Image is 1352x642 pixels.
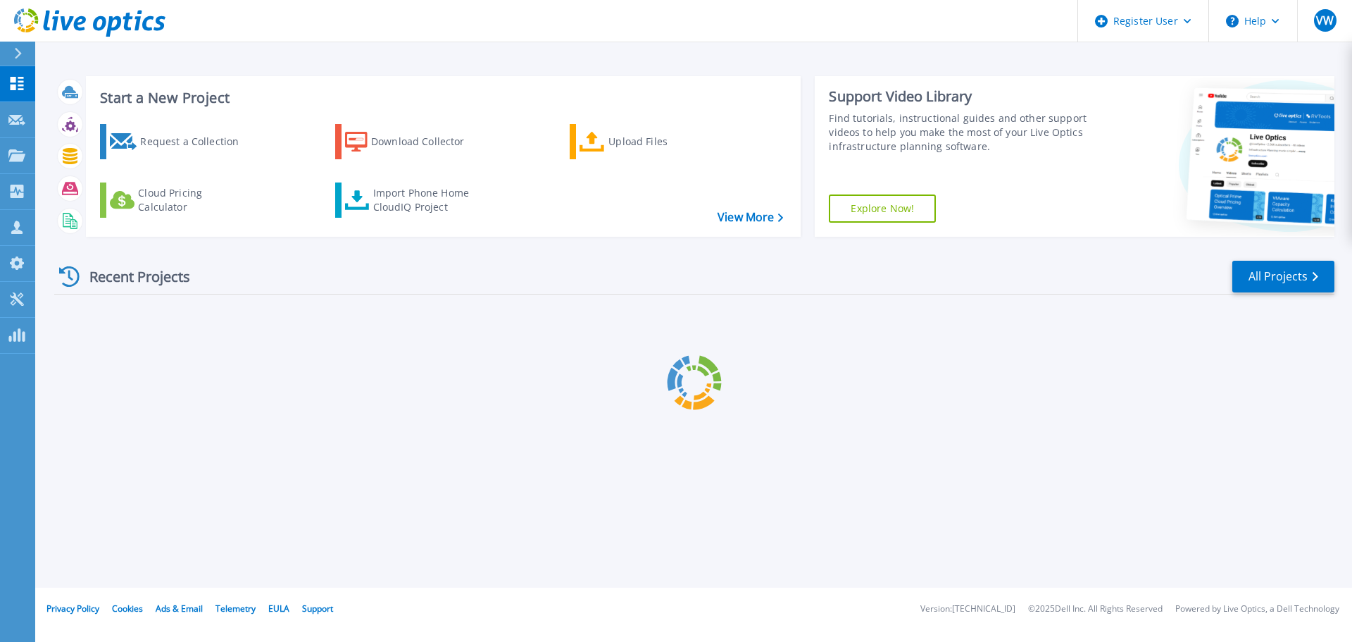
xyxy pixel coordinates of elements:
a: Support [302,603,333,615]
a: Cookies [112,603,143,615]
div: Download Collector [371,128,484,156]
li: Version: [TECHNICAL_ID] [920,605,1015,614]
a: Telemetry [215,603,256,615]
a: Download Collector [335,124,492,159]
span: VW [1316,15,1334,26]
a: Request a Collection [100,124,257,159]
li: © 2025 Dell Inc. All Rights Reserved [1028,605,1163,614]
h3: Start a New Project [100,90,783,106]
div: Cloud Pricing Calculator [138,186,251,214]
a: View More [718,211,783,224]
a: Ads & Email [156,603,203,615]
div: Recent Projects [54,259,209,294]
a: Privacy Policy [46,603,99,615]
div: Find tutorials, instructional guides and other support videos to help you make the most of your L... [829,111,1094,154]
a: All Projects [1232,261,1334,292]
a: EULA [268,603,289,615]
div: Support Video Library [829,87,1094,106]
div: Import Phone Home CloudIQ Project [373,186,483,214]
a: Cloud Pricing Calculator [100,183,257,218]
div: Request a Collection [140,128,253,156]
div: Upload Files [608,128,721,156]
a: Explore Now! [829,195,936,223]
a: Upload Files [570,124,727,159]
li: Powered by Live Optics, a Dell Technology [1175,605,1339,614]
